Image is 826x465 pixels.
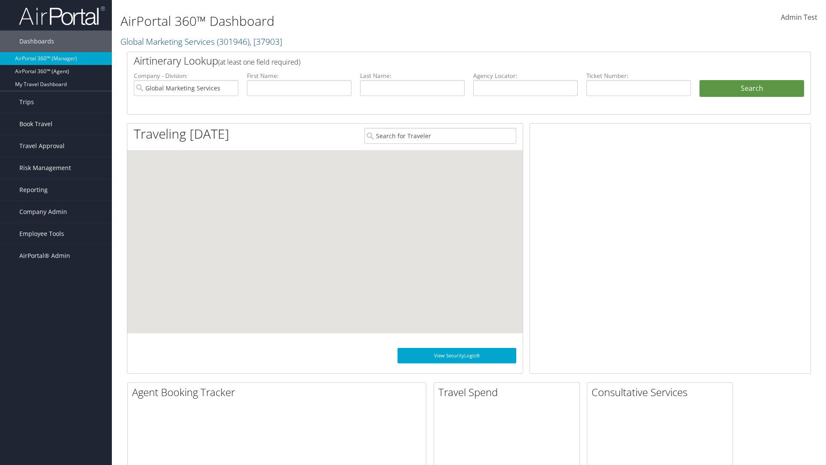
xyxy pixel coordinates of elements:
[592,385,733,400] h2: Consultative Services
[19,113,52,135] span: Book Travel
[19,179,48,201] span: Reporting
[250,36,282,47] span: , [ 37903 ]
[398,348,516,363] a: View SecurityLogic®
[700,80,804,97] button: Search
[132,385,426,400] h2: Agent Booking Tracker
[473,71,578,80] label: Agency Locator:
[19,201,67,223] span: Company Admin
[19,245,70,267] span: AirPortal® Admin
[134,53,747,68] h2: Airtinerary Lookup
[19,6,105,26] img: airportal-logo.png
[360,71,465,80] label: Last Name:
[217,36,250,47] span: ( 301946 )
[134,71,238,80] label: Company - Division:
[218,57,300,67] span: (at least one field required)
[19,91,34,113] span: Trips
[19,157,71,179] span: Risk Management
[364,128,516,144] input: Search for Traveler
[19,31,54,52] span: Dashboards
[247,71,351,80] label: First Name:
[19,135,65,157] span: Travel Approval
[438,385,579,400] h2: Travel Spend
[120,36,282,47] a: Global Marketing Services
[134,125,229,143] h1: Traveling [DATE]
[19,223,64,245] span: Employee Tools
[781,4,817,31] a: Admin Test
[781,12,817,22] span: Admin Test
[120,12,585,30] h1: AirPortal 360™ Dashboard
[586,71,691,80] label: Ticket Number:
